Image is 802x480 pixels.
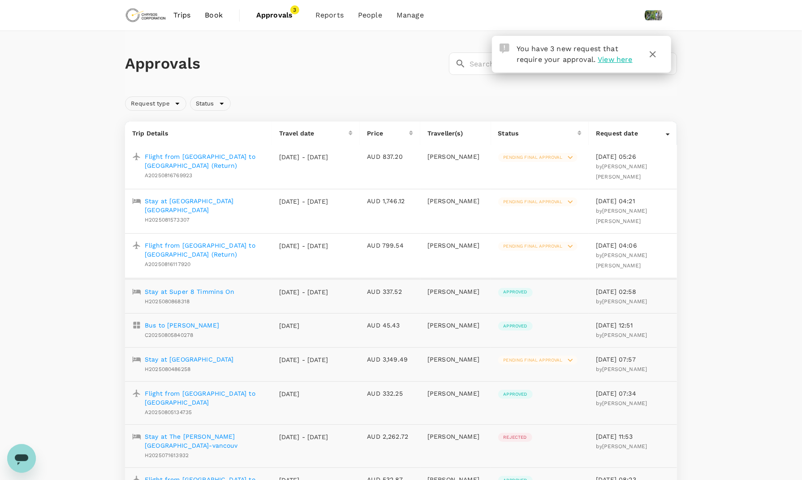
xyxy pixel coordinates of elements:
[367,389,413,398] p: AUD 332.25
[367,129,409,138] div: Price
[498,154,568,161] span: Pending final approval
[358,10,382,21] span: People
[596,321,670,330] p: [DATE] 12:51
[498,323,533,329] span: Approved
[596,287,670,296] p: [DATE] 02:58
[498,391,533,397] span: Approved
[596,208,647,224] span: by
[145,287,234,296] a: Stay at Super 8 Timmins On
[596,196,670,205] p: [DATE] 04:21
[145,409,192,415] span: A20250805134735
[427,129,483,138] p: Traveller(s)
[279,197,328,206] p: [DATE] - [DATE]
[427,152,483,161] p: [PERSON_NAME]
[367,241,413,250] p: AUD 799.54
[7,444,36,473] iframe: Button to launch messaging window
[596,355,670,364] p: [DATE] 07:57
[596,252,647,269] span: [PERSON_NAME] [PERSON_NAME]
[498,199,568,205] span: Pending final approval
[256,10,301,21] span: Approvals
[500,44,509,53] img: Approval Request
[145,389,265,407] p: Flight from [GEOGRAPHIC_DATA] to [GEOGRAPHIC_DATA]
[596,389,670,398] p: [DATE] 07:34
[596,332,647,338] span: by
[596,241,670,250] p: [DATE] 04:06
[498,357,568,363] span: Pending final approval
[279,153,328,161] p: [DATE] - [DATE]
[145,152,265,170] a: Flight from [GEOGRAPHIC_DATA] to [GEOGRAPHIC_DATA] (Return)
[279,288,328,297] p: [DATE] - [DATE]
[145,332,193,338] span: C20250805840278
[498,153,578,162] div: Pending final approval
[603,366,647,372] span: [PERSON_NAME]
[279,389,328,398] p: [DATE]
[603,332,647,338] span: [PERSON_NAME]
[596,366,647,372] span: by
[315,10,344,21] span: Reports
[367,287,413,296] p: AUD 337.52
[145,366,190,372] span: H2025080486258
[596,432,670,441] p: [DATE] 11:53
[596,163,647,180] span: [PERSON_NAME] [PERSON_NAME]
[498,243,568,249] span: Pending final approval
[290,5,299,14] span: 3
[596,208,647,224] span: [PERSON_NAME] [PERSON_NAME]
[427,389,483,398] p: [PERSON_NAME]
[173,10,191,21] span: Trips
[205,10,223,21] span: Book
[145,321,219,330] a: Bus to [PERSON_NAME]
[145,355,234,364] p: Stay at [GEOGRAPHIC_DATA]
[427,287,483,296] p: [PERSON_NAME]
[498,356,578,365] div: Pending final approval
[367,321,413,330] p: AUD 45.43
[603,298,647,305] span: [PERSON_NAME]
[190,100,220,108] span: Status
[596,152,670,161] p: [DATE] 05:26
[598,55,632,64] span: View here
[596,298,647,305] span: by
[596,163,647,180] span: by
[427,241,483,250] p: [PERSON_NAME]
[367,152,413,161] p: AUD 837.20
[603,443,647,449] span: [PERSON_NAME]
[190,96,231,111] div: Status
[596,252,647,269] span: by
[145,432,265,450] a: Stay at The [PERSON_NAME][GEOGRAPHIC_DATA]-vancouv
[125,5,166,25] img: Chrysos Corporation
[279,321,328,330] p: [DATE]
[596,400,647,406] span: by
[145,241,265,259] a: Flight from [GEOGRAPHIC_DATA] to [GEOGRAPHIC_DATA] (Return)
[397,10,424,21] span: Manage
[145,172,192,179] span: A20250816769923
[279,241,328,250] p: [DATE] - [DATE]
[367,196,413,205] p: AUD 1,746.12
[498,242,578,251] div: Pending final approval
[367,355,413,364] p: AUD 3,149.49
[132,129,265,138] p: Trip Details
[125,100,175,108] span: Request type
[427,432,483,441] p: [PERSON_NAME]
[498,129,578,138] div: Status
[596,129,666,138] div: Request date
[498,434,532,441] span: Rejected
[427,196,483,205] p: [PERSON_NAME]
[603,400,647,406] span: [PERSON_NAME]
[517,44,618,64] span: You have 3 new request that require your approval.
[279,129,349,138] div: Travel date
[279,432,328,441] p: [DATE] - [DATE]
[427,355,483,364] p: [PERSON_NAME]
[145,298,190,305] span: H2025080868318
[145,261,190,267] span: A20250816117920
[279,355,328,364] p: [DATE] - [DATE]
[645,6,663,24] img: Darshankumar Patel
[145,196,265,214] a: Stay at [GEOGRAPHIC_DATA] [GEOGRAPHIC_DATA]
[367,432,413,441] p: AUD 2,262.72
[145,217,190,223] span: H2025081573307
[125,54,445,73] h1: Approvals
